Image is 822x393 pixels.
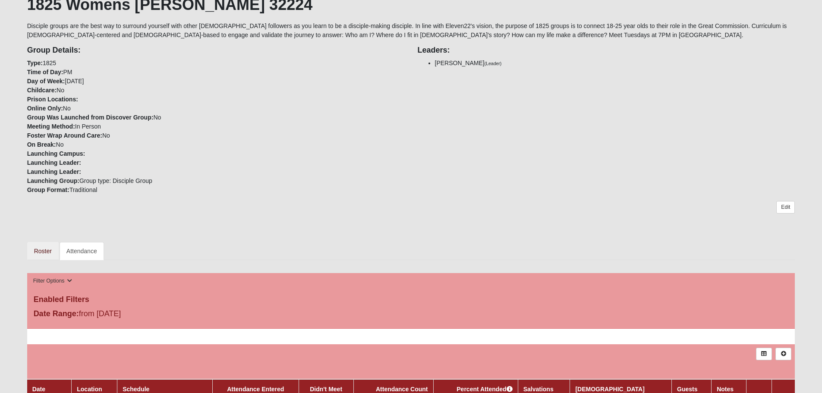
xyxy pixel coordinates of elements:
strong: Meeting Method: [27,123,75,130]
a: Alt+N [775,348,791,360]
strong: Childcare: [27,87,57,94]
strong: On Break: [27,141,56,148]
a: Edit [776,201,795,214]
strong: Launching Campus: [27,150,85,157]
button: Filter Options [31,277,75,286]
div: from [DATE] [27,308,283,322]
label: Date Range: [34,308,79,320]
strong: Type: [27,60,43,66]
a: Export to Excel [756,348,772,360]
li: [PERSON_NAME] [435,59,795,68]
div: 1825 PM [DATE] No No No In Person No No Group type: Disciple Group Traditional [21,40,411,195]
strong: Foster Wrap Around Care: [27,132,102,139]
a: Attendance [60,242,104,260]
small: (Leader) [485,61,502,66]
strong: Group Format: [27,186,69,193]
h4: Enabled Filters [34,295,789,305]
strong: Group Was Launched from Discover Group: [27,114,154,121]
strong: Launching Leader: [27,159,81,166]
strong: Prison Locations: [27,96,78,103]
strong: Online Only: [27,105,63,112]
strong: Time of Day: [27,69,63,75]
a: Roster [27,242,59,260]
strong: Day of Week: [27,78,65,85]
h4: Group Details: [27,46,405,55]
h4: Leaders: [418,46,795,55]
strong: Launching Group: [27,177,79,184]
strong: Launching Leader: [27,168,81,175]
